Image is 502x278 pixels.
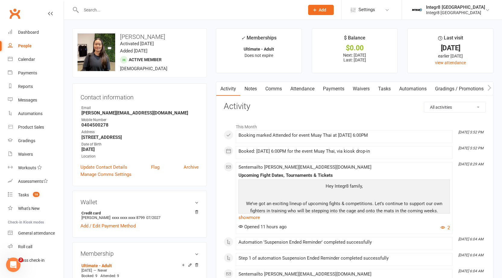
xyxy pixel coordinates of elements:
[18,165,36,170] div: Workouts
[81,211,196,215] strong: Credit card
[81,110,199,116] strong: [PERSON_NAME][EMAIL_ADDRESS][DOMAIN_NAME]
[18,111,43,116] div: Automations
[241,34,276,45] div: Memberships
[18,258,45,263] div: Class check-in
[438,34,463,45] div: Last visit
[8,134,64,148] a: Gradings
[81,122,199,128] strong: 0404500278
[458,162,483,166] i: [DATE] 8:29 AM
[81,250,199,257] h3: Membership
[81,164,127,171] a: Update Contact Details
[6,258,21,272] iframe: Intercom live chat
[413,45,488,51] div: [DATE]
[81,199,199,205] h3: Wallet
[18,152,33,157] div: Waivers
[18,231,55,236] div: General attendance
[8,39,64,53] a: People
[319,82,349,96] a: Payments
[81,154,199,159] div: Location
[8,66,64,80] a: Payments
[120,41,154,46] time: Activated [DATE]
[8,93,64,107] a: Messages
[81,142,199,147] div: Date of Birth
[8,175,64,188] a: Assessments
[458,253,483,257] i: [DATE] 6:04 AM
[77,33,115,71] img: image1746003633.png
[431,82,488,96] a: Gradings / Promotions
[240,183,448,191] p: Hey Integr8 family,
[98,268,107,273] span: Never
[81,135,199,140] strong: [STREET_ADDRESS]
[81,263,112,268] a: Ultimate - Adult
[81,92,199,101] h3: Contact information
[81,222,136,230] a: Add / Edit Payment Method
[319,8,326,12] span: Add
[8,80,64,93] a: Reports
[8,107,64,120] a: Automations
[317,53,392,62] p: Next: [DATE] Last: [DATE]
[411,4,423,16] img: thumb_image1744271085.png
[458,269,483,273] i: [DATE] 6:04 AM
[81,105,199,111] div: Email
[216,82,240,96] a: Activity
[240,200,448,216] p: We’ve got an exciting lineup of upcoming fights & competitions. Let’s continue to support our own...
[33,192,39,197] span: 16
[224,102,486,111] h3: Activity
[7,6,22,21] a: Clubworx
[18,192,29,197] div: Tasks
[238,271,371,277] span: Sent email to [PERSON_NAME][EMAIL_ADDRESS][DOMAIN_NAME]
[440,224,450,231] button: 2
[8,53,64,66] a: Calendar
[120,48,147,54] time: Added [DATE]
[120,66,167,71] span: [DEMOGRAPHIC_DATA]
[8,188,64,202] a: Tasks 16
[244,47,274,52] strong: Ultimate - Adult
[8,120,64,134] a: Product Sales
[8,254,64,267] a: Class kiosk mode
[80,268,199,273] div: —
[79,6,300,14] input: Search...
[184,164,199,171] a: Archive
[238,164,371,170] span: Sent email to [PERSON_NAME][EMAIL_ADDRESS][DOMAIN_NAME]
[8,148,64,161] a: Waivers
[81,171,131,178] a: Manage Comms Settings
[374,82,395,96] a: Tasks
[8,240,64,254] a: Roll call
[317,45,392,51] div: $0.00
[458,130,483,134] i: [DATE] 5:52 PM
[18,30,39,35] div: Dashboard
[18,43,32,48] div: People
[238,149,450,154] div: Booked: [DATE] 6:00PM for the event Muay Thai, via kiosk drop-in
[100,274,119,278] span: Attended: 9
[8,161,64,175] a: Workouts
[245,53,273,58] span: Does not expire
[18,84,33,89] div: Reports
[238,213,450,222] a: show more
[8,226,64,240] a: General attendance kiosk mode
[458,146,483,150] i: [DATE] 5:52 PM
[81,129,199,135] div: Address
[458,237,483,241] i: [DATE] 6:04 AM
[81,268,92,273] span: [DATE]
[358,3,375,17] span: Settings
[81,210,199,221] li: [PERSON_NAME]
[151,164,159,171] a: Flag
[349,82,374,96] a: Waivers
[18,125,44,130] div: Product Sales
[240,82,261,96] a: Notes
[241,35,245,41] i: ✓
[18,57,35,62] div: Calendar
[18,206,40,211] div: What's New
[81,274,97,278] span: Booked: 9
[81,117,199,123] div: Mobile Number
[112,215,145,220] span: xxxx xxxx xxxx 8799
[395,82,431,96] a: Automations
[344,34,365,45] div: $ Balance
[18,138,35,143] div: Gradings
[238,224,287,230] span: Opened 11 hours ago
[286,82,319,96] a: Attendance
[8,202,64,215] a: What's New
[426,10,485,15] div: Integr8 [GEOGRAPHIC_DATA]
[435,60,466,65] a: view attendance
[18,244,32,249] div: Roll call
